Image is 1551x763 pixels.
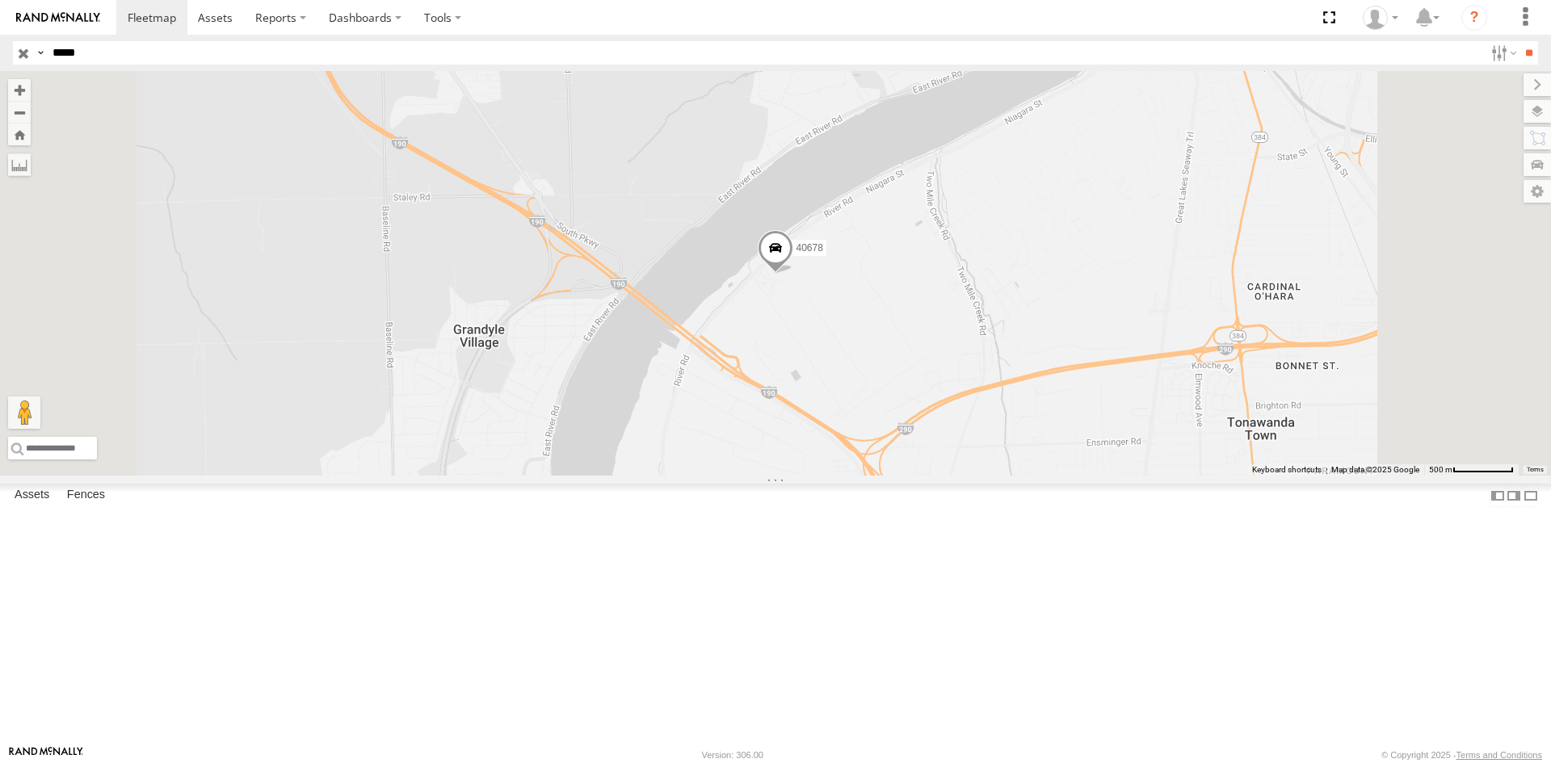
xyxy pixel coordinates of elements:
[6,484,57,507] label: Assets
[59,484,113,507] label: Fences
[1524,180,1551,203] label: Map Settings
[8,396,40,429] button: Drag Pegman onto the map to open Street View
[797,241,823,253] span: 40678
[1456,750,1542,760] a: Terms and Conditions
[1490,484,1506,507] label: Dock Summary Table to the Left
[1506,484,1522,507] label: Dock Summary Table to the Right
[1252,464,1322,476] button: Keyboard shortcuts
[8,79,31,101] button: Zoom in
[16,12,100,23] img: rand-logo.svg
[1381,750,1542,760] div: © Copyright 2025 -
[1357,6,1404,30] div: Carlos Ortiz
[8,153,31,176] label: Measure
[702,750,763,760] div: Version: 306.00
[34,41,47,65] label: Search Query
[9,747,83,763] a: Visit our Website
[1527,467,1544,473] a: Terms (opens in new tab)
[1424,464,1519,476] button: Map Scale: 500 m per 72 pixels
[1429,465,1452,474] span: 500 m
[1523,484,1539,507] label: Hide Summary Table
[8,101,31,124] button: Zoom out
[8,124,31,145] button: Zoom Home
[1461,5,1487,31] i: ?
[1331,465,1419,474] span: Map data ©2025 Google
[1485,41,1519,65] label: Search Filter Options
